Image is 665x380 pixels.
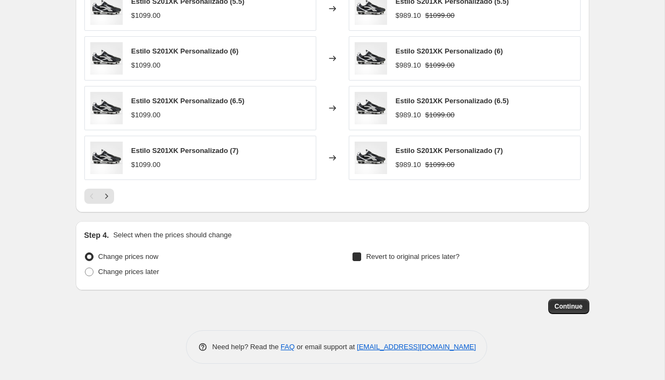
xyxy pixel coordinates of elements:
[355,142,387,174] img: S201XK-Externo_1d821cfb-ef87-46bf-bda3-e0e46686c8cc_80x.jpg
[212,343,281,351] span: Need help? Read the
[396,97,509,105] span: Estilo S201XK Personalizado (6.5)
[295,343,357,351] span: or email support at
[84,230,109,241] h2: Step 4.
[396,47,503,55] span: Estilo S201XK Personalizado (6)
[98,252,158,261] span: Change prices now
[396,146,503,155] span: Estilo S201XK Personalizado (7)
[396,60,421,71] div: $989.10
[396,10,421,21] div: $989.10
[366,252,460,261] span: Revert to original prices later?
[90,92,123,124] img: S201XK-Externo_1d821cfb-ef87-46bf-bda3-e0e46686c8cc_80x.jpg
[131,47,239,55] span: Estilo S201XK Personalizado (6)
[131,10,161,21] div: $1099.00
[131,146,239,155] span: Estilo S201XK Personalizado (7)
[99,189,114,204] button: Next
[90,42,123,75] img: S201XK-Externo_1d821cfb-ef87-46bf-bda3-e0e46686c8cc_80x.jpg
[425,60,455,71] strike: $1099.00
[425,159,455,170] strike: $1099.00
[357,343,476,351] a: [EMAIL_ADDRESS][DOMAIN_NAME]
[355,92,387,124] img: S201XK-Externo_1d821cfb-ef87-46bf-bda3-e0e46686c8cc_80x.jpg
[90,142,123,174] img: S201XK-Externo_1d821cfb-ef87-46bf-bda3-e0e46686c8cc_80x.jpg
[396,159,421,170] div: $989.10
[84,189,114,204] nav: Pagination
[555,302,583,311] span: Continue
[98,268,159,276] span: Change prices later
[281,343,295,351] a: FAQ
[425,10,455,21] strike: $1099.00
[355,42,387,75] img: S201XK-Externo_1d821cfb-ef87-46bf-bda3-e0e46686c8cc_80x.jpg
[131,110,161,121] div: $1099.00
[131,97,245,105] span: Estilo S201XK Personalizado (6.5)
[396,110,421,121] div: $989.10
[131,159,161,170] div: $1099.00
[548,299,589,314] button: Continue
[425,110,455,121] strike: $1099.00
[113,230,231,241] p: Select when the prices should change
[131,60,161,71] div: $1099.00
